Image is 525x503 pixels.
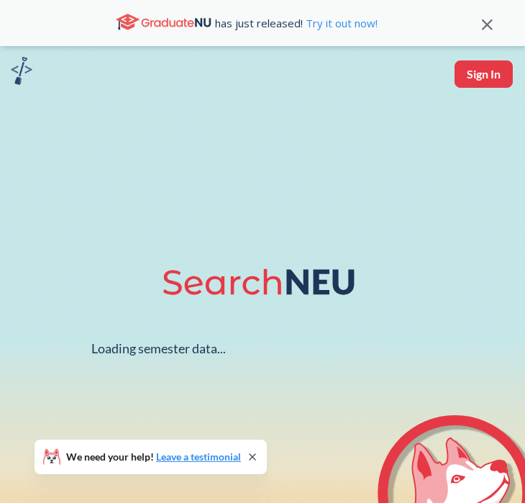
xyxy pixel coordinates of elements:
div: Loading semester data... [91,340,226,357]
a: Try it out now! [303,16,378,30]
button: Sign In [455,60,513,88]
span: has just released! [215,15,378,31]
a: sandbox logo [11,57,32,89]
span: We need your help! [66,452,241,462]
a: Leave a testimonial [156,450,241,463]
img: sandbox logo [11,57,32,85]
